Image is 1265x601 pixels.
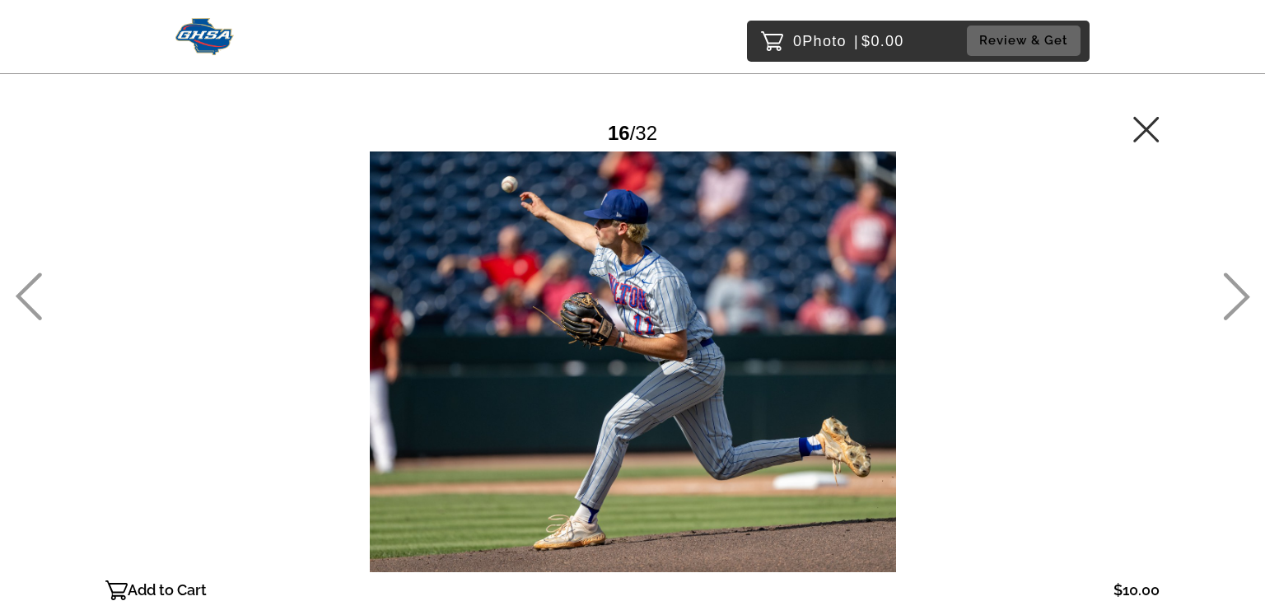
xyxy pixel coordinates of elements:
span: Photo [802,28,847,54]
a: Review & Get [967,26,1085,56]
div: / [608,115,657,151]
img: Snapphound Logo [175,18,234,55]
button: Review & Get [967,26,1081,56]
span: | [854,33,859,49]
span: 32 [635,122,657,144]
p: 0 $0.00 [793,28,904,54]
span: 16 [608,122,630,144]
